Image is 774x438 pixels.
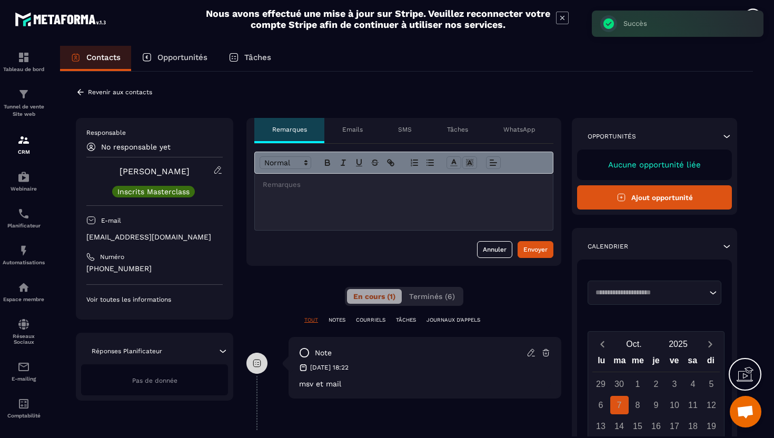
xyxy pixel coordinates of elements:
[304,316,318,324] p: TOUT
[702,396,721,414] div: 12
[592,353,611,372] div: lu
[315,348,332,358] p: note
[610,375,629,393] div: 30
[647,353,666,372] div: je
[218,46,282,71] a: Tâches
[88,88,152,96] p: Revenir aux contacts
[17,281,30,294] img: automations
[3,310,45,353] a: social-networksocial-networkRéseaux Sociaux
[700,337,720,351] button: Next month
[299,380,551,388] p: msv et mail
[3,223,45,228] p: Planificateur
[447,125,468,134] p: Tâches
[684,396,702,414] div: 11
[3,390,45,426] a: accountantaccountantComptabilité
[3,186,45,192] p: Webinaire
[329,316,345,324] p: NOTES
[665,353,683,372] div: ve
[17,171,30,183] img: automations
[17,244,30,257] img: automations
[684,417,702,435] div: 18
[3,66,45,72] p: Tableau de bord
[477,241,512,258] button: Annuler
[101,143,171,151] p: No responsable yet
[3,236,45,273] a: automationsautomationsAutomatisations
[684,375,702,393] div: 4
[3,200,45,236] a: schedulerschedulerPlanificateur
[396,316,416,324] p: TÂCHES
[701,353,720,372] div: di
[86,232,223,242] p: [EMAIL_ADDRESS][DOMAIN_NAME]
[592,287,707,298] input: Search for option
[3,333,45,345] p: Réseaux Sociaux
[666,375,684,393] div: 3
[86,295,223,304] p: Voir toutes les informations
[342,125,363,134] p: Emails
[101,216,121,225] p: E-mail
[403,289,461,304] button: Terminés (6)
[15,9,110,29] img: logo
[17,397,30,410] img: accountant
[60,46,131,71] a: Contacts
[3,260,45,265] p: Automatisations
[730,396,761,427] div: Ouvrir le chat
[131,46,218,71] a: Opportunités
[588,242,628,251] p: Calendrier
[17,134,30,146] img: formation
[647,417,666,435] div: 16
[592,337,612,351] button: Previous month
[86,128,223,137] p: Responsable
[629,417,647,435] div: 15
[629,396,647,414] div: 8
[3,43,45,80] a: formationformationTableau de bord
[17,88,30,101] img: formation
[629,375,647,393] div: 1
[3,296,45,302] p: Espace membre
[244,53,271,62] p: Tâches
[610,417,629,435] div: 14
[683,353,702,372] div: sa
[3,103,45,118] p: Tunnel de vente Site web
[310,363,349,372] p: [DATE] 18:22
[17,51,30,64] img: formation
[86,264,223,274] p: [PHONE_NUMBER]
[3,353,45,390] a: emailemailE-mailing
[702,417,721,435] div: 19
[92,347,162,355] p: Réponses Planificateur
[592,417,610,435] div: 13
[3,149,45,155] p: CRM
[629,353,647,372] div: me
[612,335,656,353] button: Open months overlay
[588,132,636,141] p: Opportunités
[100,253,124,261] p: Numéro
[647,375,666,393] div: 2
[347,289,402,304] button: En cours (1)
[3,163,45,200] a: automationsautomationsWebinaire
[666,396,684,414] div: 10
[3,413,45,419] p: Comptabilité
[356,316,385,324] p: COURRIELS
[592,396,610,414] div: 6
[666,417,684,435] div: 17
[426,316,480,324] p: JOURNAUX D'APPELS
[120,166,190,176] a: [PERSON_NAME]
[588,281,721,305] div: Search for option
[3,126,45,163] a: formationformationCRM
[610,396,629,414] div: 7
[132,377,177,384] span: Pas de donnée
[353,292,395,301] span: En cours (1)
[503,125,535,134] p: WhatsApp
[157,53,207,62] p: Opportunités
[86,53,121,62] p: Contacts
[17,318,30,331] img: social-network
[577,185,732,210] button: Ajout opportunité
[3,376,45,382] p: E-mailing
[17,207,30,220] img: scheduler
[117,188,190,195] p: Inscrits Masterclass
[523,244,548,255] div: Envoyer
[272,125,307,134] p: Remarques
[702,375,721,393] div: 5
[611,353,629,372] div: ma
[409,292,455,301] span: Terminés (6)
[656,335,700,353] button: Open years overlay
